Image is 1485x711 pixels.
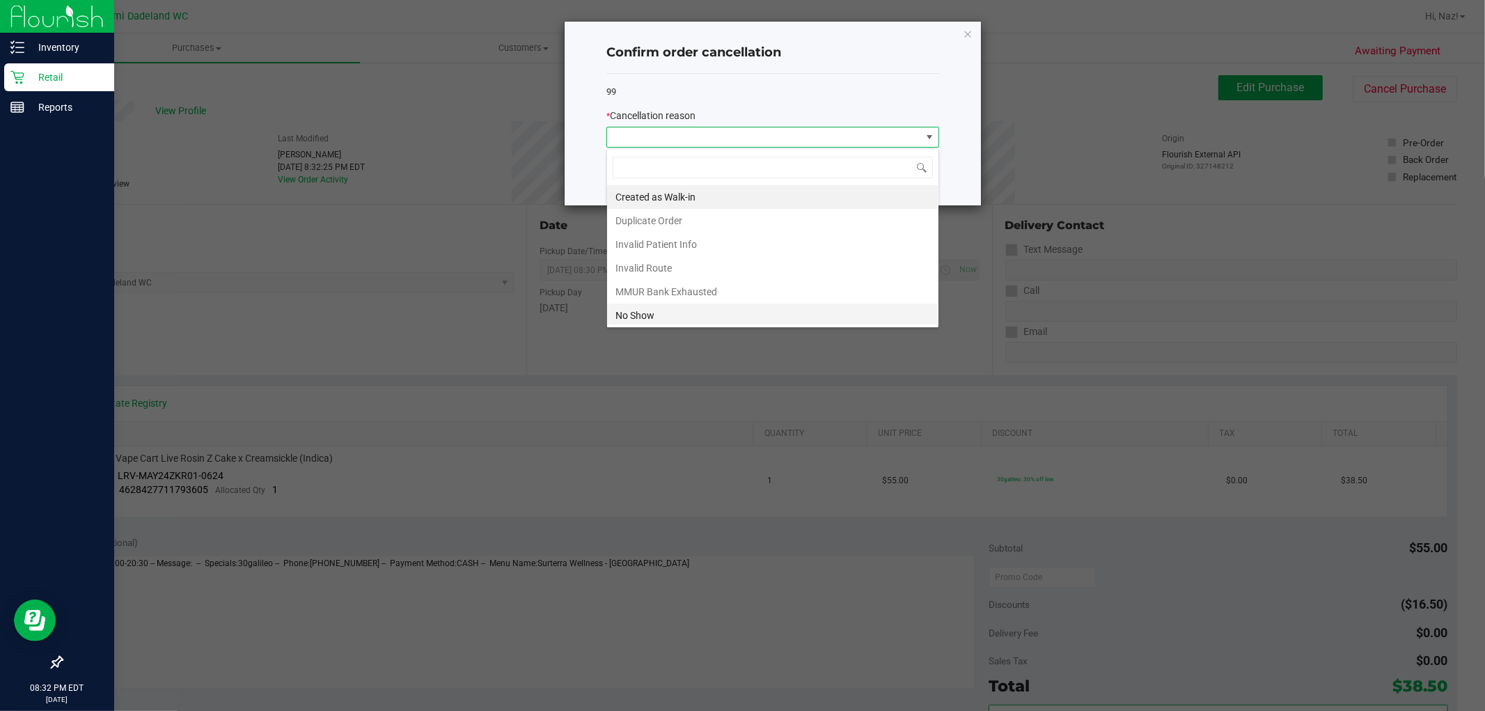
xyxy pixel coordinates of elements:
span: 99 [606,86,616,97]
span: Cancellation reason [610,110,696,121]
li: Created as Walk-in [607,185,938,209]
li: Invalid Route [607,256,938,280]
li: Invalid Patient Info [607,233,938,256]
h4: Confirm order cancellation [606,44,939,62]
iframe: Resource center [14,600,56,641]
li: No Show [607,304,938,327]
li: Duplicate Order [607,209,938,233]
button: Close [963,25,973,42]
li: MMUR Bank Exhausted [607,280,938,304]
